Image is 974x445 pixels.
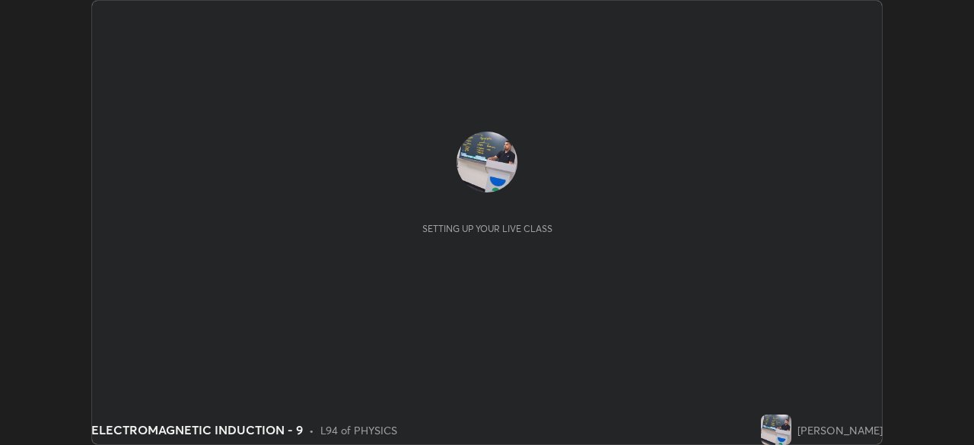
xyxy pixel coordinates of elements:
div: • [309,422,314,438]
div: [PERSON_NAME] [797,422,883,438]
div: ELECTROMAGNETIC INDUCTION - 9 [91,421,303,439]
img: f7f8f280928948d9a2a2ad2be38f05c3.jpg [761,415,791,445]
div: L94 of PHYSICS [320,422,397,438]
div: Setting up your live class [422,223,552,234]
img: f7f8f280928948d9a2a2ad2be38f05c3.jpg [457,132,517,192]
